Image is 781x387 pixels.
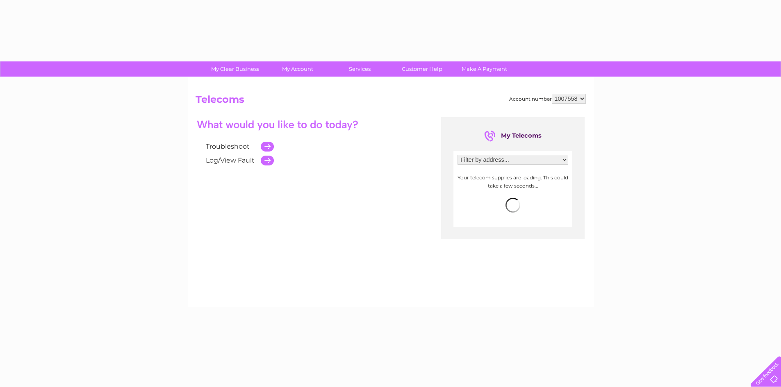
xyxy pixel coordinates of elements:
[484,129,542,143] div: My Telecoms
[264,61,331,77] a: My Account
[326,61,394,77] a: Services
[505,198,520,213] img: loading
[196,94,586,109] h2: Telecoms
[201,61,269,77] a: My Clear Business
[206,156,255,164] a: Log/View Fault
[451,61,518,77] a: Make A Payment
[388,61,456,77] a: Customer Help
[509,94,586,104] div: Account number
[458,174,568,189] p: Your telecom supplies are loading. This could take a few seconds...
[206,143,250,150] a: Troubleshoot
